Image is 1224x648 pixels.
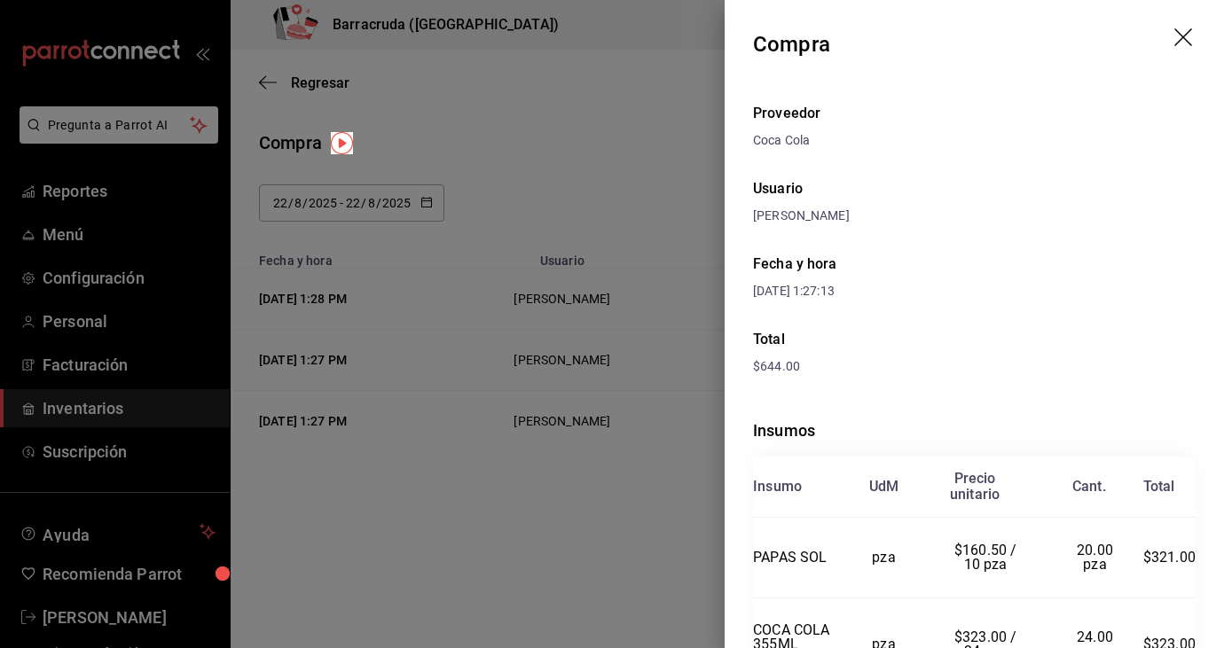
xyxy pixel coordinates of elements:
div: Insumo [753,479,802,495]
img: Tooltip marker [331,132,353,154]
div: Fecha y hora [753,254,975,275]
span: $321.00 [1143,549,1196,566]
div: Total [753,329,1196,350]
div: Usuario [753,178,1196,199]
div: Proveedor [753,103,1196,124]
span: $160.50 / 10 pza [954,542,1021,573]
div: Total [1143,479,1175,495]
span: $644.00 [753,359,800,373]
button: drag [1174,28,1196,50]
div: Cant. [1072,479,1106,495]
td: pza [843,518,924,598]
span: 20.00 pza [1077,542,1117,573]
div: UdM [869,479,899,495]
div: [DATE] 1:27:13 [753,282,975,301]
div: Compra [753,28,830,60]
div: Precio unitario [950,471,1000,503]
div: [PERSON_NAME] [753,207,1196,225]
td: PAPAS SOL [753,518,843,598]
div: Coca Cola [753,131,1196,150]
div: Insumos [753,418,1196,442]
